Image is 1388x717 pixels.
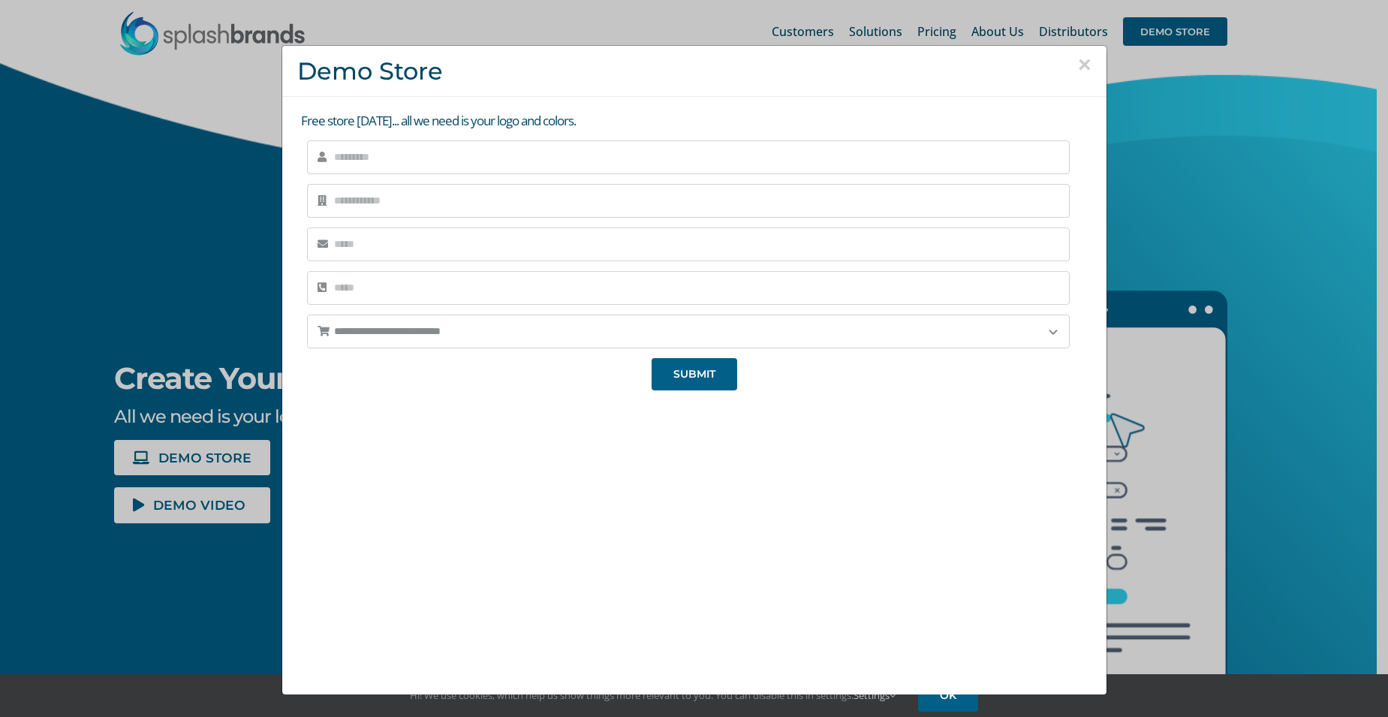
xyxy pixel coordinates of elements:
h3: Demo Store [297,57,1091,85]
button: SUBMIT [652,358,737,390]
p: Free store [DATE]... all we need is your logo and colors. [301,112,1091,131]
button: Close [1078,53,1091,76]
span: SUBMIT [673,368,715,381]
iframe: SplashBrands Demo Store Overview [447,402,941,679]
